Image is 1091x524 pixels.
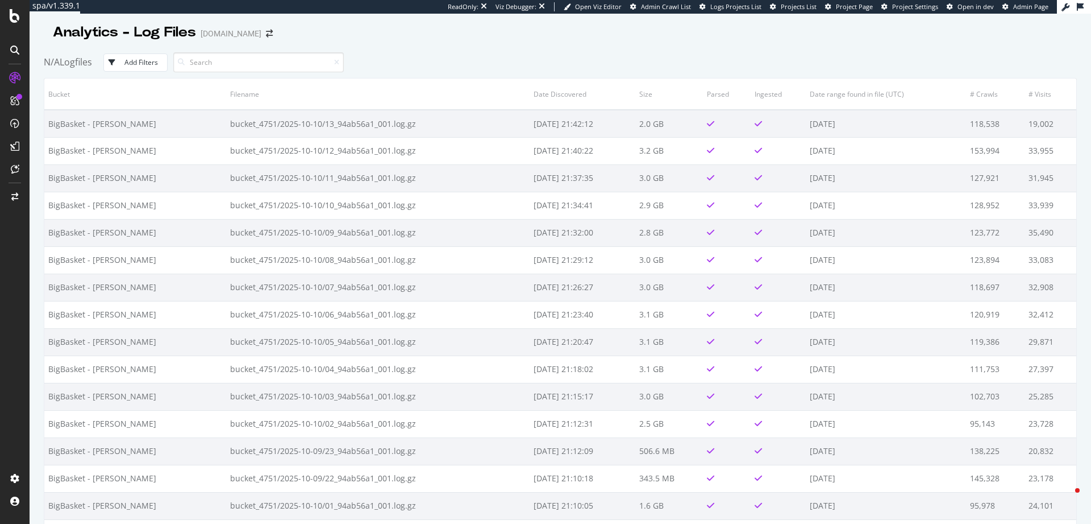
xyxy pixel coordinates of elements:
td: bucket_4751/2025-10-10/12_94ab56a1_001.log.gz [226,137,530,164]
span: N/A [44,56,60,68]
td: 1.6 GB [635,492,703,519]
span: Open Viz Editor [575,2,622,11]
span: Projects List [781,2,817,11]
td: [DATE] 21:20:47 [530,328,635,356]
td: BigBasket - [PERSON_NAME] [44,164,226,192]
td: [DATE] [806,301,966,328]
td: BigBasket - [PERSON_NAME] [44,274,226,301]
td: 128,952 [966,192,1025,219]
td: [DATE] 21:23:40 [530,301,635,328]
td: 33,939 [1025,192,1076,219]
td: 119,386 [966,328,1025,356]
td: 29,871 [1025,328,1076,356]
span: Logfiles [60,56,92,68]
td: 2.5 GB [635,410,703,438]
th: Parsed [703,79,750,110]
td: [DATE] [806,328,966,356]
td: bucket_4751/2025-10-10/08_94ab56a1_001.log.gz [226,246,530,274]
td: 127,921 [966,164,1025,192]
td: [DATE] 21:12:31 [530,410,635,438]
td: bucket_4751/2025-10-10/05_94ab56a1_001.log.gz [226,328,530,356]
td: [DATE] 21:26:27 [530,274,635,301]
span: Project Settings [892,2,938,11]
div: arrow-right-arrow-left [266,30,273,38]
td: 3.1 GB [635,328,703,356]
td: bucket_4751/2025-10-10/11_94ab56a1_001.log.gz [226,164,530,192]
td: 32,908 [1025,274,1076,301]
td: 3.0 GB [635,164,703,192]
td: [DATE] 21:10:18 [530,465,635,492]
td: [DATE] [806,137,966,164]
td: bucket_4751/2025-10-10/01_94ab56a1_001.log.gz [226,492,530,519]
td: 120,919 [966,301,1025,328]
td: [DATE] [806,465,966,492]
td: [DATE] [806,438,966,465]
td: 35,490 [1025,219,1076,246]
span: Admin Crawl List [641,2,691,11]
td: 506.6 MB [635,438,703,465]
th: Date range found in file (UTC) [806,79,966,110]
td: 27,397 [1025,356,1076,383]
th: # Crawls [966,79,1025,110]
td: BigBasket - [PERSON_NAME] [44,110,226,137]
td: [DATE] [806,492,966,519]
a: Admin Page [1002,2,1048,11]
td: 3.2 GB [635,137,703,164]
a: Open in dev [947,2,994,11]
td: 23,728 [1025,410,1076,438]
td: [DATE] 21:32:00 [530,219,635,246]
td: [DATE] 21:29:12 [530,246,635,274]
a: Admin Crawl List [630,2,691,11]
a: Projects List [770,2,817,11]
td: 123,894 [966,246,1025,274]
td: 118,538 [966,110,1025,137]
td: BigBasket - [PERSON_NAME] [44,465,226,492]
button: Add Filters [103,53,168,72]
td: [DATE] 21:37:35 [530,164,635,192]
td: BigBasket - [PERSON_NAME] [44,137,226,164]
a: Logs Projects List [699,2,761,11]
input: Search [173,52,344,72]
td: bucket_4751/2025-10-10/06_94ab56a1_001.log.gz [226,301,530,328]
td: 20,832 [1025,438,1076,465]
td: BigBasket - [PERSON_NAME] [44,438,226,465]
div: ReadOnly: [448,2,478,11]
td: 118,697 [966,274,1025,301]
td: 3.1 GB [635,301,703,328]
span: Open in dev [957,2,994,11]
td: bucket_4751/2025-10-10/04_94ab56a1_001.log.gz [226,356,530,383]
td: [DATE] [806,410,966,438]
td: 102,703 [966,383,1025,410]
td: [DATE] [806,246,966,274]
td: 3.0 GB [635,246,703,274]
th: Filename [226,79,530,110]
td: 2.8 GB [635,219,703,246]
span: Admin Page [1013,2,1048,11]
td: 33,955 [1025,137,1076,164]
td: 31,945 [1025,164,1076,192]
td: 95,143 [966,410,1025,438]
td: BigBasket - [PERSON_NAME] [44,383,226,410]
td: 19,002 [1025,110,1076,137]
td: [DATE] [806,110,966,137]
td: 3.1 GB [635,356,703,383]
span: Logs Projects List [710,2,761,11]
a: Project Page [825,2,873,11]
td: [DATE] 21:18:02 [530,356,635,383]
td: BigBasket - [PERSON_NAME] [44,219,226,246]
td: 3.0 GB [635,274,703,301]
th: Size [635,79,703,110]
td: bucket_4751/2025-10-10/13_94ab56a1_001.log.gz [226,110,530,137]
div: [DOMAIN_NAME] [201,28,261,39]
th: # Visits [1025,79,1076,110]
td: 2.0 GB [635,110,703,137]
td: 343.5 MB [635,465,703,492]
td: 24,101 [1025,492,1076,519]
a: Project Settings [881,2,938,11]
td: bucket_4751/2025-10-10/07_94ab56a1_001.log.gz [226,274,530,301]
td: 23,178 [1025,465,1076,492]
td: [DATE] 21:12:09 [530,438,635,465]
td: 33,083 [1025,246,1076,274]
td: [DATE] 21:34:41 [530,192,635,219]
div: Analytics - Log Files [53,23,196,42]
